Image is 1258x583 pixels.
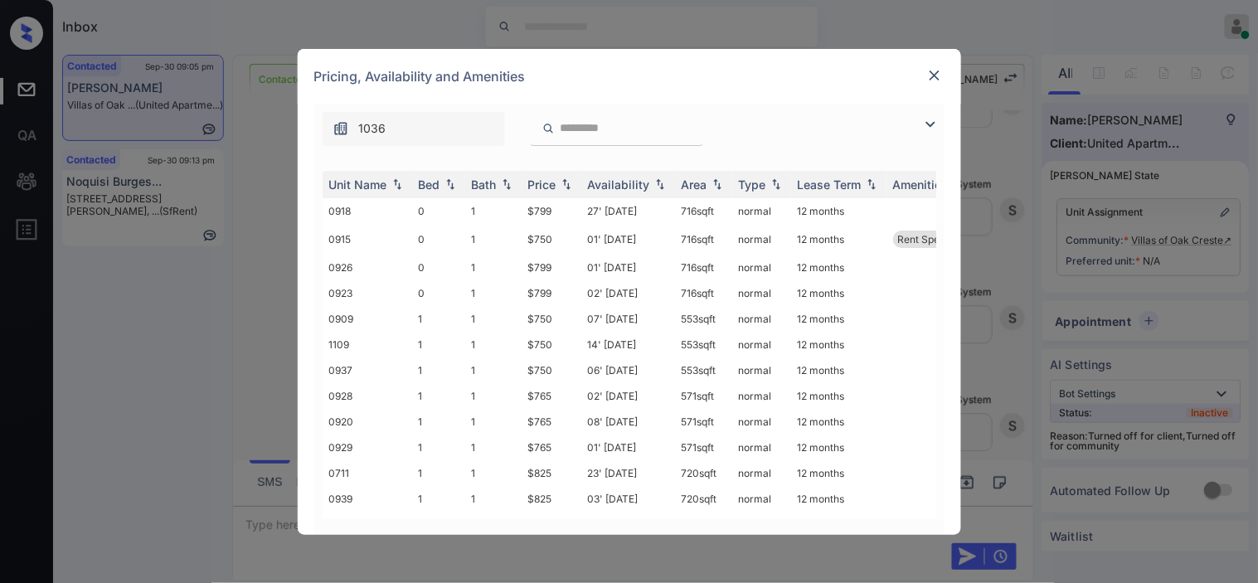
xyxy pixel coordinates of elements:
[732,435,791,460] td: normal
[389,178,406,190] img: sorting
[675,409,732,435] td: 571 sqft
[465,512,522,537] td: 1
[412,306,465,332] td: 1
[581,460,675,486] td: 23' [DATE]
[791,486,886,512] td: 12 months
[522,280,581,306] td: $799
[419,177,440,192] div: Bed
[581,435,675,460] td: 01' [DATE]
[542,121,555,136] img: icon-zuma
[675,357,732,383] td: 553 sqft
[732,224,791,255] td: normal
[652,178,668,190] img: sorting
[558,178,575,190] img: sorting
[359,119,386,138] span: 1036
[465,460,522,486] td: 1
[581,357,675,383] td: 06' [DATE]
[329,177,387,192] div: Unit Name
[920,114,940,134] img: icon-zuma
[581,198,675,224] td: 27' [DATE]
[412,460,465,486] td: 1
[412,409,465,435] td: 1
[768,178,784,190] img: sorting
[323,435,412,460] td: 0929
[522,332,581,357] td: $750
[732,409,791,435] td: normal
[675,198,732,224] td: 716 sqft
[791,357,886,383] td: 12 months
[522,357,581,383] td: $750
[732,198,791,224] td: normal
[675,224,732,255] td: 716 sqft
[732,357,791,383] td: normal
[412,224,465,255] td: 0
[581,306,675,332] td: 07' [DATE]
[412,332,465,357] td: 1
[791,409,886,435] td: 12 months
[522,255,581,280] td: $799
[465,280,522,306] td: 1
[323,486,412,512] td: 0939
[791,224,886,255] td: 12 months
[323,460,412,486] td: 0711
[522,198,581,224] td: $799
[412,486,465,512] td: 1
[412,435,465,460] td: 1
[732,280,791,306] td: normal
[791,198,886,224] td: 12 months
[791,435,886,460] td: 12 months
[522,460,581,486] td: $825
[412,280,465,306] td: 0
[732,383,791,409] td: normal
[465,198,522,224] td: 1
[412,357,465,383] td: 1
[893,177,949,192] div: Amenities
[333,120,349,137] img: icon-zuma
[522,224,581,255] td: $750
[675,280,732,306] td: 716 sqft
[863,178,880,190] img: sorting
[675,332,732,357] td: 553 sqft
[732,332,791,357] td: normal
[581,486,675,512] td: 03' [DATE]
[732,255,791,280] td: normal
[675,255,732,280] td: 716 sqft
[528,177,556,192] div: Price
[581,332,675,357] td: 14' [DATE]
[798,177,862,192] div: Lease Term
[465,306,522,332] td: 1
[898,233,964,245] span: Rent Special 1
[498,178,515,190] img: sorting
[522,383,581,409] td: $765
[675,383,732,409] td: 571 sqft
[522,306,581,332] td: $750
[732,306,791,332] td: normal
[412,383,465,409] td: 1
[791,383,886,409] td: 12 months
[323,198,412,224] td: 0918
[791,306,886,332] td: 12 months
[675,435,732,460] td: 571 sqft
[732,460,791,486] td: normal
[732,512,791,537] td: normal
[323,224,412,255] td: 0915
[465,255,522,280] td: 1
[465,383,522,409] td: 1
[675,486,732,512] td: 720 sqft
[465,357,522,383] td: 1
[581,255,675,280] td: 01' [DATE]
[675,512,732,537] td: 720 sqft
[323,383,412,409] td: 0928
[323,357,412,383] td: 0937
[682,177,707,192] div: Area
[465,409,522,435] td: 1
[675,460,732,486] td: 720 sqft
[791,512,886,537] td: 12 months
[298,49,961,104] div: Pricing, Availability and Amenities
[323,255,412,280] td: 0926
[442,178,459,190] img: sorting
[465,435,522,460] td: 1
[522,435,581,460] td: $765
[323,409,412,435] td: 0920
[412,255,465,280] td: 0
